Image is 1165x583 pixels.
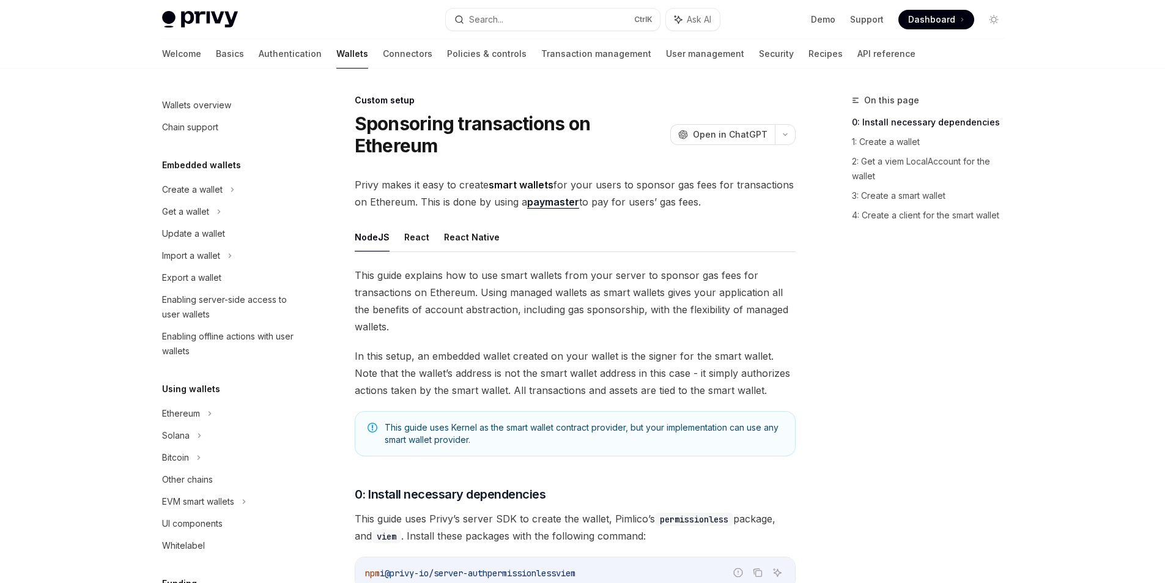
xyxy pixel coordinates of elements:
a: Transaction management [541,39,651,69]
span: npm [365,568,380,579]
a: Connectors [383,39,432,69]
a: Basics [216,39,244,69]
div: Bitcoin [162,450,189,465]
div: Other chains [162,472,213,487]
a: 0: Install necessary dependencies [852,113,1013,132]
span: permissionless [487,568,556,579]
code: viem [372,530,401,543]
h5: Using wallets [162,382,220,396]
code: permissionless [655,513,733,526]
button: Report incorrect code [730,565,746,581]
span: 0: Install necessary dependencies [355,486,546,503]
span: This guide uses Kernel as the smart wallet contract provider, but your implementation can use any... [385,421,783,446]
span: This guide uses Privy’s server SDK to create the wallet, Pimlico’s package, and . Install these p... [355,510,796,544]
svg: Note [368,423,377,433]
div: Solana [162,428,190,443]
a: User management [666,39,744,69]
span: This guide explains how to use smart wallets from your server to sponsor gas fees for transaction... [355,267,796,335]
button: NodeJS [355,223,390,251]
a: Update a wallet [152,223,309,245]
span: Privy makes it easy to create for your users to sponsor gas fees for transactions on Ethereum. Th... [355,176,796,210]
a: Whitelabel [152,535,309,557]
div: Whitelabel [162,538,205,553]
a: 2: Get a viem LocalAccount for the wallet [852,152,1013,186]
div: Create a wallet [162,182,223,197]
a: Welcome [162,39,201,69]
h1: Sponsoring transactions on Ethereum [355,113,665,157]
a: Dashboard [898,10,974,29]
a: Enabling server-side access to user wallets [152,289,309,325]
span: Open in ChatGPT [693,128,767,141]
span: In this setup, an embedded wallet created on your wallet is the signer for the smart wallet. Note... [355,347,796,399]
img: light logo [162,11,238,28]
a: Demo [811,13,835,26]
button: Ask AI [666,9,720,31]
a: 4: Create a client for the smart wallet [852,206,1013,225]
span: @privy-io/server-auth [385,568,487,579]
div: Search... [469,12,503,27]
div: Import a wallet [162,248,220,263]
a: 3: Create a smart wallet [852,186,1013,206]
a: Support [850,13,884,26]
span: i [380,568,385,579]
a: Other chains [152,469,309,491]
div: Ethereum [162,406,200,421]
a: Export a wallet [152,267,309,289]
span: On this page [864,93,919,108]
a: Wallets [336,39,368,69]
div: Wallets overview [162,98,231,113]
a: UI components [152,513,309,535]
a: Chain support [152,116,309,138]
button: Search...CtrlK [446,9,660,31]
a: Authentication [259,39,322,69]
button: Toggle dark mode [984,10,1004,29]
button: React Native [444,223,500,251]
div: Chain support [162,120,218,135]
span: Ask AI [687,13,711,26]
a: Policies & controls [447,39,527,69]
a: Wallets overview [152,94,309,116]
button: Copy the contents from the code block [750,565,766,581]
a: paymaster [527,196,579,209]
div: EVM smart wallets [162,494,234,509]
span: Dashboard [908,13,955,26]
span: Ctrl K [634,15,653,24]
a: Security [759,39,794,69]
h5: Embedded wallets [162,158,241,173]
div: UI components [162,516,223,531]
div: Get a wallet [162,204,209,219]
a: Enabling offline actions with user wallets [152,325,309,362]
div: Enabling offline actions with user wallets [162,329,301,358]
span: viem [556,568,575,579]
strong: smart wallets [489,179,553,191]
div: Update a wallet [162,226,225,241]
button: React [404,223,429,251]
a: 1: Create a wallet [852,132,1013,152]
button: Ask AI [769,565,785,581]
a: Recipes [808,39,843,69]
div: Custom setup [355,94,796,106]
div: Export a wallet [162,270,221,285]
div: Enabling server-side access to user wallets [162,292,301,322]
a: API reference [857,39,915,69]
button: Open in ChatGPT [670,124,775,145]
